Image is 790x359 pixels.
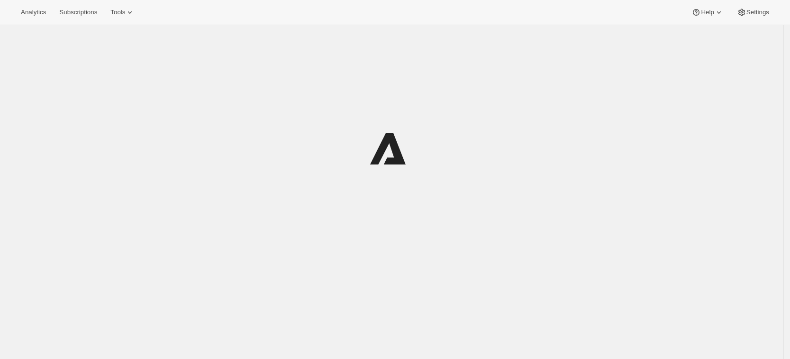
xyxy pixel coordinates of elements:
button: Analytics [15,6,52,19]
span: Tools [110,9,125,16]
span: Subscriptions [59,9,97,16]
span: Help [701,9,714,16]
span: Analytics [21,9,46,16]
button: Settings [731,6,775,19]
button: Tools [105,6,140,19]
button: Subscriptions [54,6,103,19]
span: Settings [746,9,769,16]
button: Help [686,6,729,19]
